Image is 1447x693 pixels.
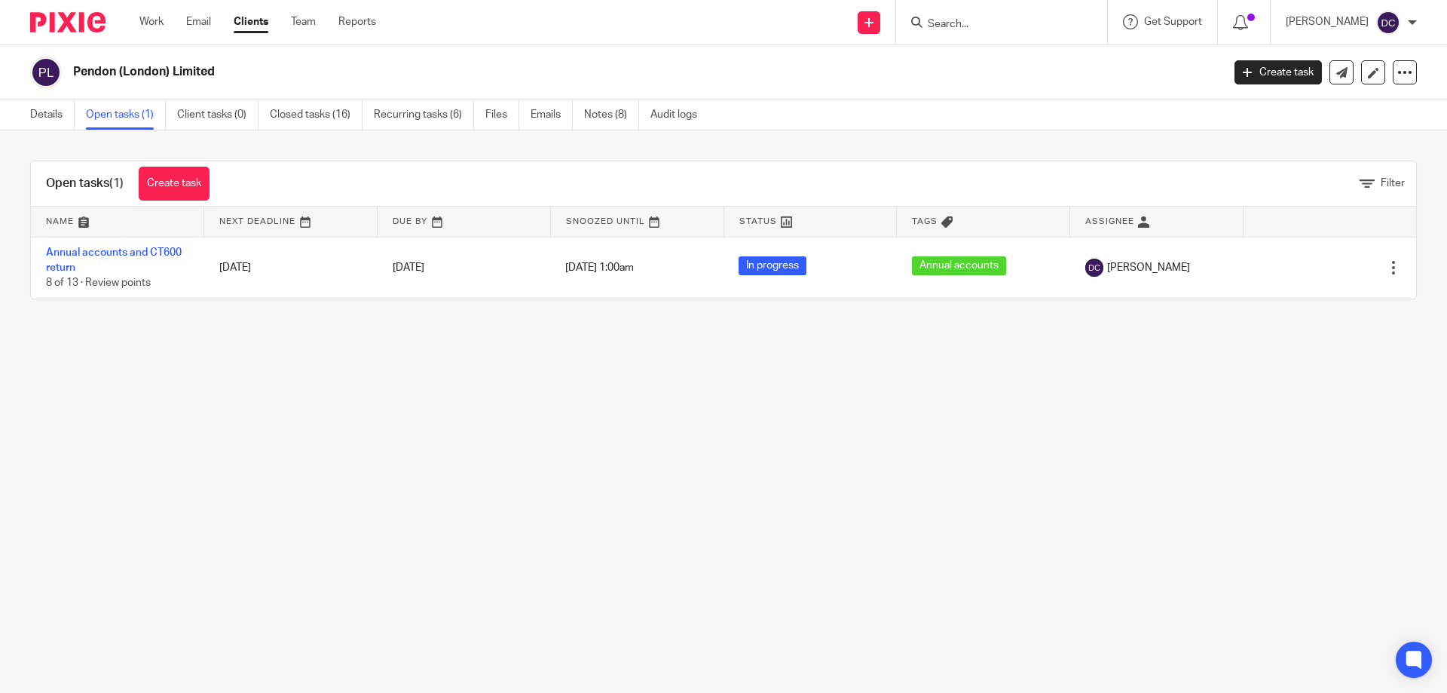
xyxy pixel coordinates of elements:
[139,14,164,29] a: Work
[531,100,573,130] a: Emails
[739,256,806,275] span: In progress
[374,100,474,130] a: Recurring tasks (6)
[739,217,777,225] span: Status
[1144,17,1202,27] span: Get Support
[912,217,938,225] span: Tags
[1381,178,1405,189] span: Filter
[566,217,645,225] span: Snoozed Until
[1376,11,1400,35] img: svg%3E
[46,278,151,288] span: 8 of 13 · Review points
[30,12,106,32] img: Pixie
[1234,60,1322,84] a: Create task
[270,100,363,130] a: Closed tasks (16)
[291,14,316,29] a: Team
[584,100,639,130] a: Notes (8)
[86,100,166,130] a: Open tasks (1)
[1085,259,1103,277] img: svg%3E
[1107,260,1190,275] span: [PERSON_NAME]
[926,18,1062,32] input: Search
[393,262,424,273] span: [DATE]
[338,14,376,29] a: Reports
[139,167,210,201] a: Create task
[204,237,378,299] td: [DATE]
[177,100,259,130] a: Client tasks (0)
[565,262,634,273] span: [DATE] 1:00am
[109,177,124,189] span: (1)
[46,176,124,192] h1: Open tasks
[912,256,1006,275] span: Annual accounts
[46,247,182,273] a: Annual accounts and CT600 return
[30,57,62,88] img: svg%3E
[30,100,75,130] a: Details
[650,100,708,130] a: Audit logs
[73,64,984,80] h2: Pendon (London) Limited
[234,14,268,29] a: Clients
[485,100,519,130] a: Files
[186,14,211,29] a: Email
[1286,14,1369,29] p: [PERSON_NAME]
